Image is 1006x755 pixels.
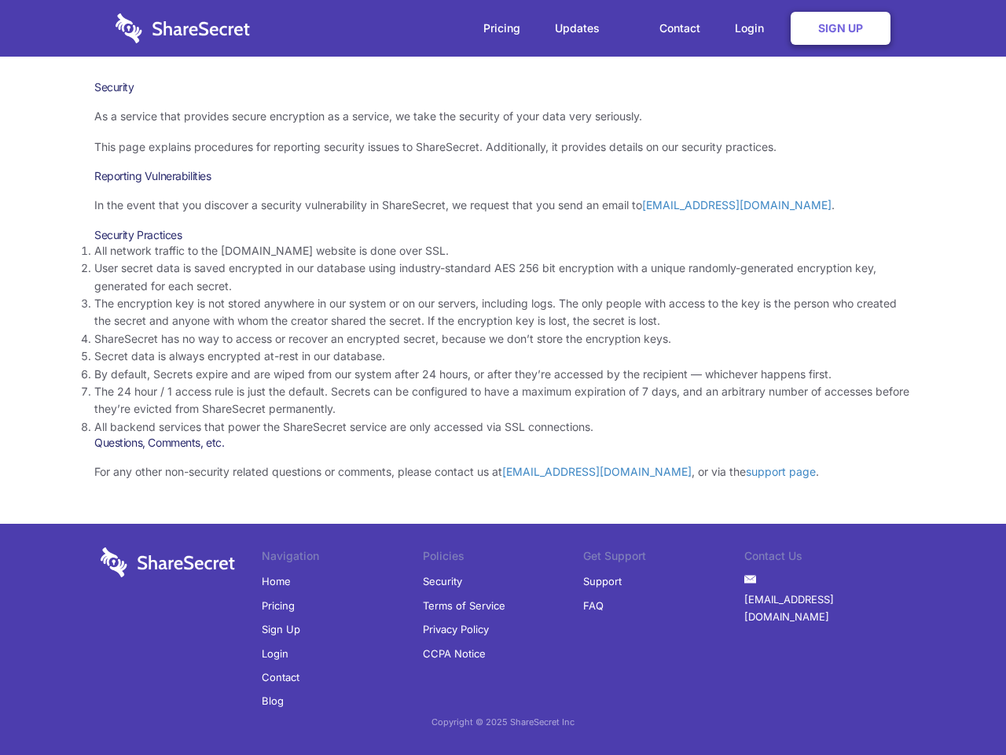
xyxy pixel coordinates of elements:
[423,642,486,665] a: CCPA Notice
[583,594,604,617] a: FAQ
[94,228,912,242] h3: Security Practices
[101,547,235,577] img: logo-wordmark-white-trans-d4663122ce5f474addd5e946df7df03e33cb6a1c49d2221995e7729f52c070b2.svg
[719,4,788,53] a: Login
[423,594,505,617] a: Terms of Service
[94,80,912,94] h1: Security
[746,465,816,478] a: support page
[262,594,295,617] a: Pricing
[94,197,912,214] p: In the event that you discover a security vulnerability in ShareSecret, we request that you send ...
[262,642,288,665] a: Login
[94,383,912,418] li: The 24 hour / 1 access rule is just the default. Secrets can be configured to have a maximum expi...
[94,138,912,156] p: This page explains procedures for reporting security issues to ShareSecret. Additionally, it prov...
[468,4,536,53] a: Pricing
[94,366,912,383] li: By default, Secrets expire and are wiped from our system after 24 hours, or after they’re accesse...
[583,547,744,569] li: Get Support
[94,418,912,436] li: All backend services that power the ShareSecret service are only accessed via SSL connections.
[94,348,912,365] li: Secret data is always encrypted at-rest in our database.
[262,689,284,713] a: Blog
[94,108,912,125] p: As a service that provides secure encryption as a service, we take the security of your data very...
[262,547,423,569] li: Navigation
[116,13,250,43] img: logo-wordmark-white-trans-d4663122ce5f474addd5e946df7df03e33cb6a1c49d2221995e7729f52c070b2.svg
[423,617,489,641] a: Privacy Policy
[423,569,462,593] a: Security
[94,463,912,481] p: For any other non-security related questions or comments, please contact us at , or via the .
[94,169,912,183] h3: Reporting Vulnerabilities
[502,465,692,478] a: [EMAIL_ADDRESS][DOMAIN_NAME]
[94,295,912,330] li: The encryption key is not stored anywhere in our system or on our servers, including logs. The on...
[94,260,912,295] li: User secret data is saved encrypted in our database using industry-standard AES 256 bit encryptio...
[644,4,716,53] a: Contact
[423,547,584,569] li: Policies
[94,436,912,450] h3: Questions, Comments, etc.
[94,330,912,348] li: ShareSecret has no way to access or recover an encrypted secret, because we don’t store the encry...
[744,547,905,569] li: Contact Us
[94,242,912,260] li: All network traffic to the [DOMAIN_NAME] website is done over SSL.
[262,569,291,593] a: Home
[642,198,832,212] a: [EMAIL_ADDRESS][DOMAIN_NAME]
[744,587,905,629] a: [EMAIL_ADDRESS][DOMAIN_NAME]
[583,569,622,593] a: Support
[262,665,299,689] a: Contact
[262,617,300,641] a: Sign Up
[791,12,890,45] a: Sign Up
